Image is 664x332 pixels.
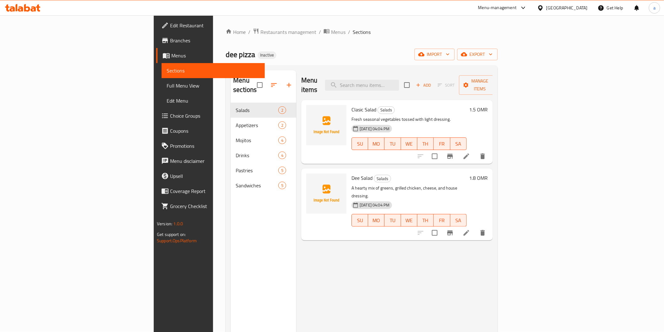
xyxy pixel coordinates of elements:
span: Edit Restaurant [170,22,260,29]
span: Sections [167,67,260,74]
a: Menu disclaimer [156,153,265,169]
span: FR [436,216,447,225]
h2: Menu items [301,76,318,94]
span: FR [436,139,447,148]
span: Appetizers [236,121,278,129]
button: SU [351,214,368,227]
input: search [325,80,399,91]
a: Promotions [156,138,265,153]
span: 4 [279,137,286,143]
span: Branches [170,37,260,44]
button: MO [368,214,384,227]
a: Edit menu item [463,229,470,237]
span: Menus [331,28,345,36]
span: TH [420,216,431,225]
div: Appetizers2 [231,118,296,133]
span: [DATE] 04:04 PM [357,126,392,132]
span: Clasic Salad [351,105,376,114]
span: Coupons [170,127,260,135]
button: WE [401,137,417,150]
span: Coverage Report [170,187,260,195]
span: Select to update [428,226,441,239]
div: Drinks4 [231,148,296,163]
a: Sections [162,63,265,78]
span: Sections [353,28,371,36]
span: Get support on: [157,230,186,238]
span: Sort sections [266,78,281,93]
img: Dee Salad [306,174,346,214]
span: 2 [279,107,286,113]
span: WE [404,139,415,148]
button: SU [351,137,368,150]
p: Fresh seasonal vegetables tossed with light dressing. [351,115,467,123]
button: SA [450,137,467,150]
div: Pastries5 [231,163,296,178]
li: / [348,28,350,36]
h6: 1.5 OMR [469,105,488,114]
span: Edit Menu [167,97,260,104]
span: Upsell [170,172,260,180]
div: Mojitos [236,137,278,144]
span: Menus [171,52,260,59]
a: Branches [156,33,265,48]
span: Pastries [236,167,278,174]
button: TH [417,214,434,227]
div: Inactive [258,51,276,59]
button: delete [475,149,490,164]
span: MO [371,216,382,225]
span: Promotions [170,142,260,150]
span: Add item [414,80,434,90]
div: items [278,121,286,129]
span: Select section first [434,80,459,90]
div: items [278,106,286,114]
h6: 1.8 OMR [469,174,488,182]
span: [DATE] 04:04 PM [357,202,392,208]
span: Select section [400,78,414,92]
span: Inactive [258,52,276,58]
button: FR [434,214,450,227]
a: Restaurants management [253,28,316,36]
div: Sandwiches [236,182,278,189]
button: Manage items [459,75,501,95]
span: Restaurants management [260,28,316,36]
nav: breadcrumb [226,28,497,36]
span: Full Menu View [167,82,260,89]
span: Add [415,82,432,89]
div: [GEOGRAPHIC_DATA] [546,4,588,11]
span: 5 [279,183,286,189]
div: Menu-management [478,4,517,12]
button: delete [475,225,490,240]
nav: Menu sections [231,100,296,195]
a: Upsell [156,169,265,184]
a: Choice Groups [156,108,265,123]
a: Edit menu item [463,153,470,160]
button: TU [384,214,401,227]
span: WE [404,216,415,225]
span: Select all sections [253,78,266,92]
span: Manage items [464,77,496,93]
a: Support.OpsPlatform [157,237,197,245]
a: Coverage Report [156,184,265,199]
button: Branch-specific-item [442,149,458,164]
span: Salads [236,106,278,114]
span: Grocery Checklist [170,202,260,210]
a: Edit Restaurant [156,18,265,33]
div: Mojitos4 [231,133,296,148]
span: 5 [279,168,286,174]
button: import [415,49,455,60]
span: import [420,51,450,58]
span: Drinks [236,152,278,159]
button: TU [384,137,401,150]
span: Dee Salad [351,173,372,183]
span: Choice Groups [170,112,260,120]
span: Select to update [428,150,441,163]
span: TU [387,216,398,225]
span: Salads [374,175,391,182]
div: items [278,137,286,144]
div: Salads2 [231,103,296,118]
button: FR [434,137,450,150]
